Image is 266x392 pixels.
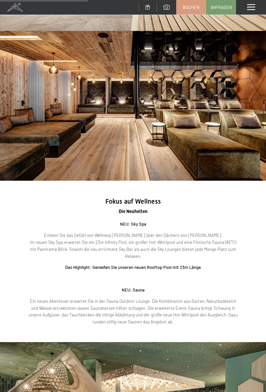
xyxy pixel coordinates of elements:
[105,197,161,205] span: Fokus auf Wellness
[183,4,199,10] span: Buchen
[27,298,239,325] p: Ein neues Abenteuer erwartet Sie in der Sauna Outdoor Lounge. Die Kombination aus Garten, Naturba...
[65,265,201,270] strong: Das Highlight: Genießen Sie unseren neuen Rooftop Pool mit 23m Länge
[206,0,236,14] a: Anfragen
[119,209,148,214] span: Die Neuheiten
[210,4,232,10] span: Anfragen
[177,0,206,14] a: Buchen
[122,287,145,293] strong: NEU: Sauna
[27,232,239,260] p: Erleben Sie das Gefühl von Wellness [PERSON_NAME] über den Dächern von [PERSON_NAME]. Im neuen Sk...
[120,221,146,227] strong: NEU: Sky Spa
